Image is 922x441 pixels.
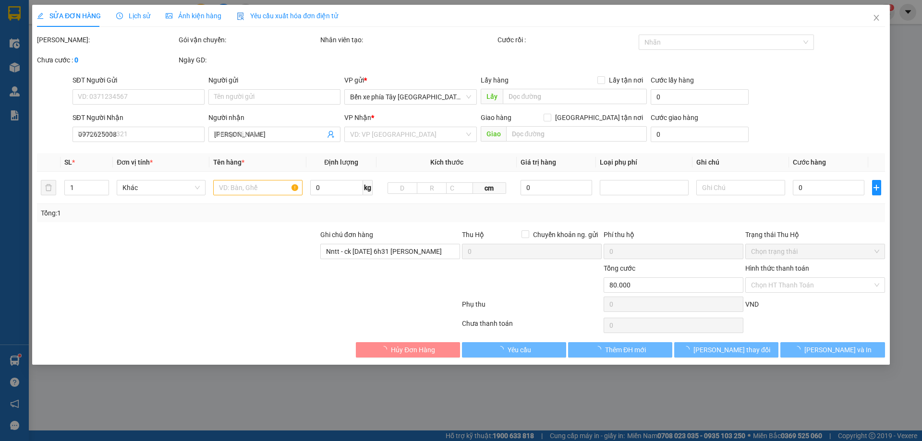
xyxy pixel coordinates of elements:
[462,231,484,238] span: Thu Hộ
[430,158,463,166] span: Kích thước
[388,182,417,194] input: D
[41,208,356,218] div: Tổng: 1
[320,35,496,45] div: Nhân viên tạo:
[481,126,506,142] span: Giao
[873,184,881,191] span: plus
[508,345,531,355] span: Yêu cầu
[320,231,373,238] label: Ghi chú đơn hàng
[391,345,435,355] span: Hủy Đơn Hàng
[604,264,635,272] span: Tổng cước
[745,300,759,308] span: VND
[73,112,205,123] div: SĐT Người Nhận
[605,75,647,85] span: Lấy tận nơi
[651,127,749,142] input: Cước giao hàng
[320,244,460,259] input: Ghi chú đơn hàng
[345,114,372,121] span: VP Nhận
[804,345,872,355] span: [PERSON_NAME] và In
[363,180,373,195] span: kg
[73,75,205,85] div: SĐT Người Gửi
[872,180,881,195] button: plus
[324,158,358,166] span: Định lượng
[179,35,318,45] div: Gói vận chuyển:
[41,180,56,195] button: delete
[506,126,647,142] input: Dọc đường
[651,76,694,84] label: Cước lấy hàng
[37,35,177,45] div: [PERSON_NAME]:
[683,346,693,353] span: loading
[37,55,177,65] div: Chưa cước :
[208,112,340,123] div: Người nhận
[351,90,471,104] span: Bến xe phía Tây Thanh Hóa
[123,180,200,195] span: Khác
[64,158,72,166] span: SL
[214,158,245,166] span: Tên hàng
[604,229,743,244] div: Phí thu hộ
[37,12,44,19] span: edit
[214,180,303,195] input: VD: Bàn, Ghế
[551,112,647,123] span: [GEOGRAPHIC_DATA] tận nơi
[481,89,503,104] span: Lấy
[696,180,785,195] input: Ghi Chú
[651,89,749,105] input: Cước lấy hàng
[568,342,672,358] button: Thêm ĐH mới
[345,75,477,85] div: VP gửi
[594,346,605,353] span: loading
[208,75,340,85] div: Người gửi
[446,182,473,194] input: C
[674,342,778,358] button: [PERSON_NAME] thay đổi
[356,342,460,358] button: Hủy Đơn Hàng
[166,12,221,20] span: Ảnh kiện hàng
[863,5,890,32] button: Close
[417,182,447,194] input: R
[521,158,557,166] span: Giá trị hàng
[745,229,885,240] div: Trạng thái Thu Hộ
[74,56,78,64] b: 0
[605,345,646,355] span: Thêm ĐH mới
[751,244,879,259] span: Chọn trạng thái
[481,114,511,121] span: Giao hàng
[116,12,123,19] span: clock-circle
[166,12,172,19] span: picture
[179,55,318,65] div: Ngày GD:
[529,229,602,240] span: Chuyển khoản ng. gửi
[380,346,391,353] span: loading
[794,346,804,353] span: loading
[745,264,809,272] label: Hình thức thanh toán
[693,345,770,355] span: [PERSON_NAME] thay đổi
[117,158,153,166] span: Đơn vị tính
[328,131,335,138] span: user-add
[503,89,647,104] input: Dọc đường
[793,158,826,166] span: Cước hàng
[461,318,603,335] div: Chưa thanh toán
[873,14,880,22] span: close
[116,12,150,20] span: Lịch sử
[651,114,698,121] label: Cước giao hàng
[481,76,509,84] span: Lấy hàng
[37,12,101,20] span: SỬA ĐƠN HÀNG
[462,342,566,358] button: Yêu cầu
[497,346,508,353] span: loading
[596,153,692,172] th: Loại phụ phí
[237,12,338,20] span: Yêu cầu xuất hóa đơn điện tử
[692,153,789,172] th: Ghi chú
[473,182,506,194] span: cm
[497,35,637,45] div: Cước rồi :
[237,12,244,20] img: icon
[781,342,885,358] button: [PERSON_NAME] và In
[461,299,603,316] div: Phụ thu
